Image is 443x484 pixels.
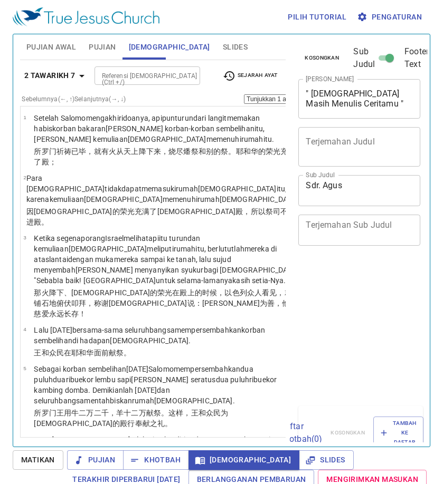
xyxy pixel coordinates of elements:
wh3381: dan kemuliaan [34,234,300,285]
button: Pengaturan [355,7,426,27]
wh3068: memenuhi [163,195,300,204]
wh3519: 充满了 [26,207,296,226]
span: Matikan [21,453,55,467]
wh430: 的殿 [112,419,172,428]
wh776: , lalu sujud menyembah [34,255,300,285]
wh2077: di hadapan [72,336,191,345]
wh6629: 十二万 [34,409,235,428]
wh3615: ，就有火 [34,147,295,166]
wh784: turun [34,114,274,143]
button: Tambah ke Daftar [373,417,423,450]
wh3588: untuk selama-lamanya [156,276,288,285]
wh3201: memasuki [26,185,300,204]
p: Sebagai korban sembelihan [34,364,300,406]
wh2076: 祭 [116,349,131,357]
span: Slides [223,41,248,54]
span: Kosongkan [305,53,339,63]
span: Pujian [89,41,116,54]
wh8010: mengakhiri [34,114,274,143]
wh6242: dua [34,375,277,405]
input: Type Bible Reference [98,70,180,82]
div: Daftar Khotbah(0)KosongkanTambah ke Daftar [298,406,423,460]
wh1121: Israel [34,234,300,285]
wh1004: 。 [41,218,49,226]
wh2076: [DATE] [34,365,277,405]
wh5971: 在耶和华 [64,349,131,357]
wh3478: 众人 [34,288,299,318]
wh3068: 的荣光 [26,207,296,226]
span: 6 [23,436,26,442]
p: Setelah Salomo [34,113,300,144]
button: 2 Tawarikh 7 [20,66,92,85]
wh6440: 献 [109,349,131,357]
wh505: ekor lembu sapi [34,375,277,405]
wh3068: . [188,336,191,345]
wh784: 降下 [34,288,299,318]
button: Khotbah [123,450,189,470]
wh8010: 王 [34,409,235,428]
span: Pujian Awal [26,41,76,54]
wh2077: 。 [124,349,131,357]
wh8064: 降下来 [34,147,295,166]
p: Daftar Khotbah ( 0 ) [279,420,323,446]
p: 所罗门 [34,146,300,167]
p: Para [DEMOGRAPHIC_DATA] [26,173,300,205]
wh5769: ！ [79,309,86,318]
span: Sejarah Ayat [223,70,277,82]
wh5921: lantai [34,255,300,285]
wh3808: dapat [26,185,300,204]
span: 5 [23,365,26,371]
wh6242: ribu [34,375,277,405]
wh3381: 、[DEMOGRAPHIC_DATA] [34,288,299,318]
wh3381: dari langit [34,114,274,143]
wh1004: 行奉献之礼 [127,419,172,428]
wh784: itu turun [34,234,300,285]
wh639: mereka sampai ke tanah [34,255,300,285]
wh8064: memakan habis [34,114,274,143]
wh3605: bangsa [34,326,265,345]
wh5971: mentahbiskan [84,396,234,405]
wh3605: bangsa [59,396,234,405]
span: Slides [307,453,345,467]
span: 3 [23,235,26,240]
wh7531: 俯伏 [34,299,297,318]
span: Pujian [76,453,115,467]
wh1004: ； [49,158,56,166]
wh505: ekor kambing domba [34,375,277,405]
span: 4 [23,326,26,332]
span: 1 [23,114,26,120]
wh4390: [DEMOGRAPHIC_DATA] [26,207,296,226]
wh4428: 用牛 [34,409,235,428]
wh3588: kemuliaan [50,195,300,204]
p: 因[DEMOGRAPHIC_DATA] [26,206,300,227]
wh1004: [DEMOGRAPHIC_DATA] [220,195,300,204]
button: Pilih tutorial [284,7,351,27]
wh1241: 二万二千 [34,409,235,428]
wh2596: rumah [132,396,235,405]
wh935: 殿 [34,218,49,226]
wh2617: 永远长存 [49,309,87,318]
img: True Jesus Church [13,7,159,26]
wh3034: [DEMOGRAPHIC_DATA] [34,299,297,318]
wh7200: ，就在铺石地 [34,288,299,318]
p: 王 [34,347,300,358]
button: [DEMOGRAPHIC_DATA] [188,450,299,470]
wh6629: . Demikianlah [DATE] [34,386,234,405]
button: Kosongkan [298,52,345,64]
span: [DEMOGRAPHIC_DATA] [197,453,291,467]
label: Sebelumnya (←, ↑) Selanjutnya (→, ↓) [22,96,126,102]
p: Lalu [DATE] [34,325,300,346]
wh2596: 。 [165,419,172,428]
p: 所罗门 [34,408,300,429]
button: Matikan [13,450,63,470]
wh7812: ，称谢 [34,299,297,318]
wh3478: melihat [34,234,300,285]
wh7531: dengan muka [34,255,300,285]
button: Sejarah Ayat [216,68,284,84]
b: 2 Tawarikh 7 [24,69,76,82]
wh3967: dua puluh [34,375,277,405]
span: 2 [23,175,26,180]
wh5930: [PERSON_NAME] korban-korban sembelihan [34,124,274,143]
button: Slides [299,450,353,470]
